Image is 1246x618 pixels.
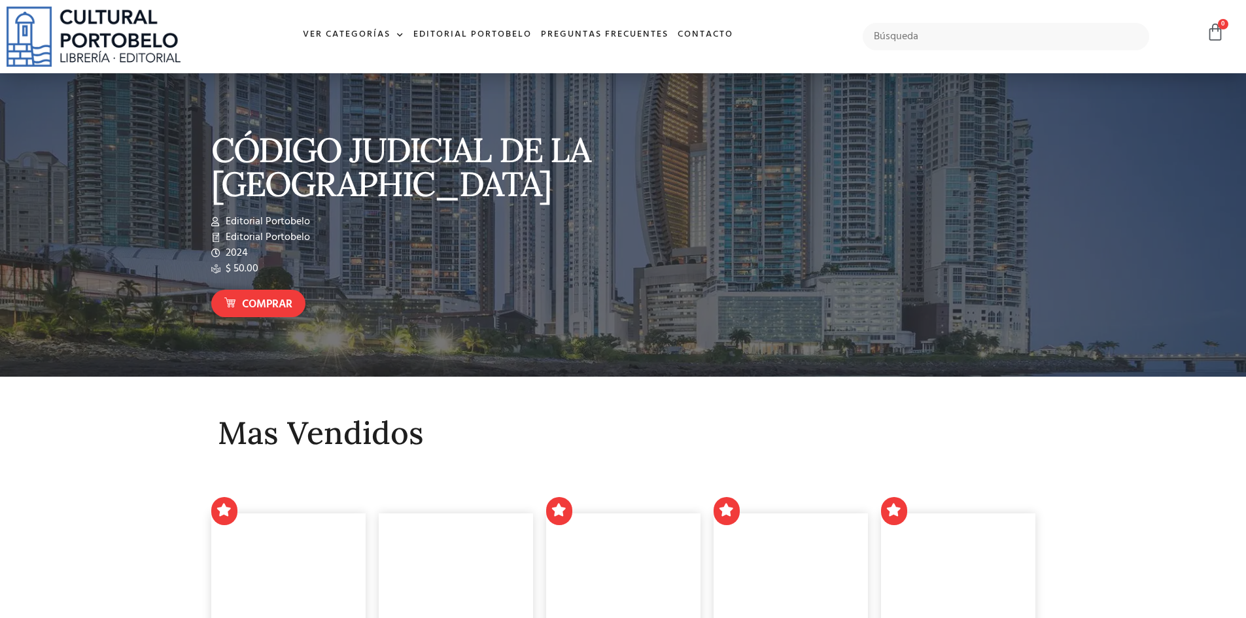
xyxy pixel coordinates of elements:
a: Preguntas frecuentes [536,21,673,49]
span: 2024 [222,245,248,261]
a: Contacto [673,21,738,49]
span: Comprar [242,296,292,313]
span: 0 [1218,19,1228,29]
p: CÓDIGO JUDICIAL DE LA [GEOGRAPHIC_DATA] [211,133,617,201]
span: Editorial Portobelo [222,214,310,230]
a: 0 [1206,23,1224,42]
input: Búsqueda [863,23,1150,50]
h2: Mas Vendidos [218,416,1029,451]
a: Comprar [211,290,305,318]
span: Editorial Portobelo [222,230,310,245]
a: Ver Categorías [298,21,409,49]
span: $ 50.00 [222,261,258,277]
a: Editorial Portobelo [409,21,536,49]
